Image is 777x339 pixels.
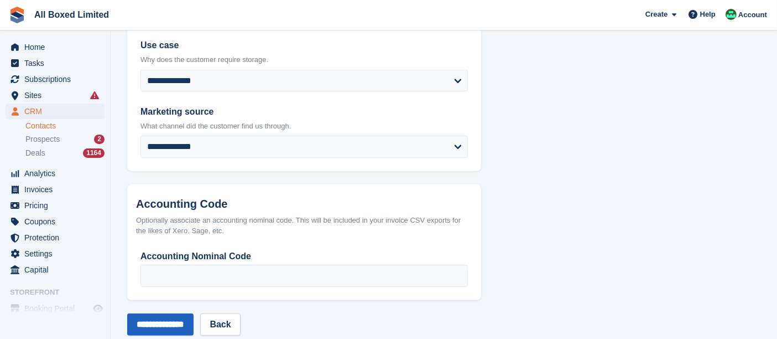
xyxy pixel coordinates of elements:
span: Pricing [24,198,91,213]
label: Marketing source [140,105,468,119]
span: Sites [24,88,91,103]
span: CRM [24,104,91,119]
span: Tasks [24,55,91,71]
a: menu [6,301,105,316]
a: menu [6,166,105,181]
a: Contacts [25,121,105,131]
span: Account [738,9,767,20]
div: Optionally associate an accounting nominal code. This will be included in your invoice CSV export... [136,215,472,237]
span: Analytics [24,166,91,181]
a: menu [6,246,105,261]
span: Create [645,9,668,20]
div: 2 [94,135,105,144]
span: Settings [24,246,91,261]
p: Why does the customer require storage. [140,54,468,65]
a: menu [6,214,105,229]
span: Subscriptions [24,71,91,87]
div: 1164 [83,148,105,158]
i: Smart entry sync failures have occurred [90,91,99,100]
a: menu [6,262,105,278]
img: Enquiries [726,9,737,20]
a: menu [6,88,105,103]
span: Protection [24,230,91,245]
a: Back [200,314,240,336]
span: Booking Portal [24,301,91,316]
label: Accounting Nominal Code [140,250,468,263]
span: Invoices [24,182,91,197]
a: menu [6,104,105,119]
span: Coupons [24,214,91,229]
a: menu [6,39,105,55]
a: Preview store [91,302,105,315]
a: menu [6,198,105,213]
span: Storefront [10,287,110,298]
a: Prospects 2 [25,133,105,145]
h2: Accounting Code [136,198,472,210]
span: Capital [24,262,91,278]
img: stora-icon-8386f47178a22dfd0bd8f6a31ec36ba5ce8667c1dd55bd0f319d3a0aa187defe.svg [9,7,25,23]
span: Prospects [25,134,60,145]
label: Use case [140,39,468,52]
a: Deals 1164 [25,147,105,159]
span: Help [700,9,716,20]
p: What channel did the customer find us through. [140,121,468,132]
span: Deals [25,148,45,158]
span: Home [24,39,91,55]
a: menu [6,230,105,245]
a: menu [6,71,105,87]
a: All Boxed Limited [30,6,113,24]
a: menu [6,55,105,71]
a: menu [6,182,105,197]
